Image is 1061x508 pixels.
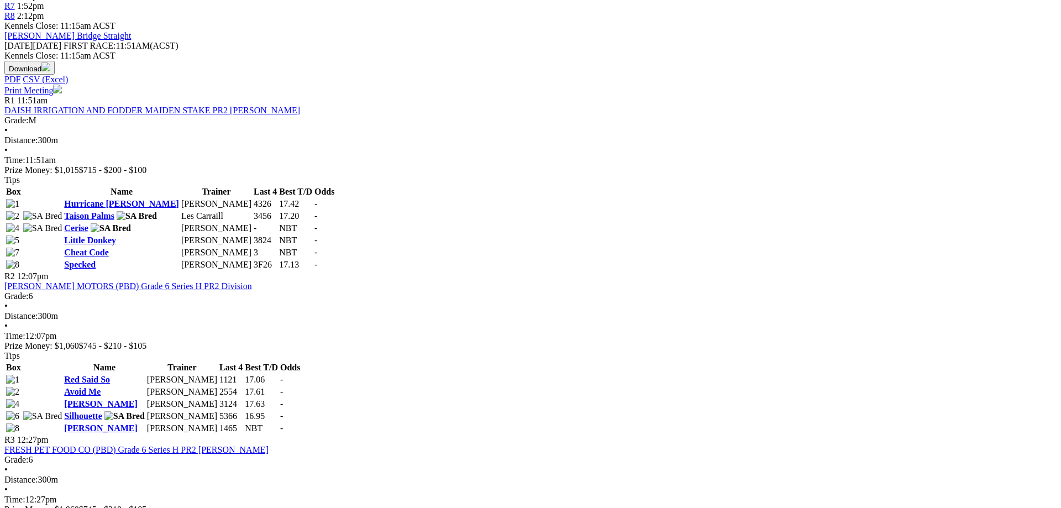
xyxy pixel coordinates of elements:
[4,155,1057,165] div: 11:51am
[4,86,62,95] a: Print Meeting
[253,186,277,197] th: Last 4
[64,199,179,208] a: Hurricane [PERSON_NAME]
[64,362,145,373] th: Name
[4,455,29,464] span: Grade:
[17,271,49,281] span: 12:07pm
[4,445,269,454] a: FRESH PET FOOD CO (PBD) Grade 6 Series H PR2 [PERSON_NAME]
[17,435,49,444] span: 12:27pm
[314,248,317,257] span: -
[4,271,15,281] span: R2
[244,411,279,422] td: 16.95
[4,106,300,115] a: DAISH IRRIGATION AND FODDER MAIDEN STAKE PR2 [PERSON_NAME]
[23,411,62,421] img: SA Bred
[4,311,38,321] span: Distance:
[4,1,15,11] a: R7
[4,465,8,474] span: •
[4,331,25,341] span: Time:
[4,11,15,20] a: R8
[4,351,20,360] span: Tips
[279,259,313,270] td: 17.13
[4,341,1057,351] div: Prize Money: $1,060
[4,475,38,484] span: Distance:
[4,281,252,291] a: [PERSON_NAME] MOTORS (PBD) Grade 6 Series H PR2 Division
[314,186,335,197] th: Odds
[4,291,29,301] span: Grade:
[4,485,8,494] span: •
[64,423,137,433] a: [PERSON_NAME]
[146,362,218,373] th: Trainer
[4,61,55,75] button: Download
[244,423,279,434] td: NBT
[6,411,19,421] img: 6
[314,235,317,245] span: -
[4,135,38,145] span: Distance:
[6,248,19,258] img: 7
[4,495,1057,505] div: 12:27pm
[146,399,218,410] td: [PERSON_NAME]
[64,375,110,384] a: Red Said So
[64,260,96,269] a: Specked
[4,96,15,105] span: R1
[64,248,108,257] a: Cheat Code
[280,423,283,433] span: -
[314,211,317,221] span: -
[253,259,277,270] td: 3F26
[219,399,243,410] td: 3124
[41,62,50,71] img: download.svg
[4,311,1057,321] div: 300m
[4,41,61,50] span: [DATE]
[280,362,301,373] th: Odds
[64,235,116,245] a: Little Donkey
[280,387,283,396] span: -
[79,165,147,175] span: $715 - $200 - $100
[6,423,19,433] img: 8
[104,411,145,421] img: SA Bred
[53,85,62,93] img: printer.svg
[244,362,279,373] th: Best T/D
[64,223,88,233] a: Cerise
[17,96,48,105] span: 11:51am
[181,259,252,270] td: [PERSON_NAME]
[6,260,19,270] img: 8
[64,211,114,221] a: Taison Palms
[4,495,25,504] span: Time:
[146,386,218,397] td: [PERSON_NAME]
[4,175,20,185] span: Tips
[4,165,1057,175] div: Prize Money: $1,015
[64,411,102,421] a: Silhouette
[64,41,178,50] span: 11:51AM(ACST)
[181,198,252,210] td: [PERSON_NAME]
[314,223,317,233] span: -
[219,362,243,373] th: Last 4
[6,387,19,397] img: 2
[219,423,243,434] td: 1465
[23,75,68,84] a: CSV (Excel)
[6,375,19,385] img: 1
[314,199,317,208] span: -
[279,198,313,210] td: 17.42
[6,187,21,196] span: Box
[279,186,313,197] th: Best T/D
[6,199,19,209] img: 1
[6,235,19,245] img: 5
[4,301,8,311] span: •
[253,211,277,222] td: 3456
[4,475,1057,485] div: 300m
[4,51,1057,61] div: Kennels Close: 11:15am ACST
[146,423,218,434] td: [PERSON_NAME]
[4,125,8,135] span: •
[280,375,283,384] span: -
[4,291,1057,301] div: 6
[4,21,115,30] span: Kennels Close: 11:15am ACST
[253,198,277,210] td: 4326
[181,186,252,197] th: Trainer
[253,247,277,258] td: 3
[4,455,1057,465] div: 6
[219,374,243,385] td: 1121
[279,211,313,222] td: 17.20
[17,1,44,11] span: 1:52pm
[280,399,283,409] span: -
[4,75,20,84] a: PDF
